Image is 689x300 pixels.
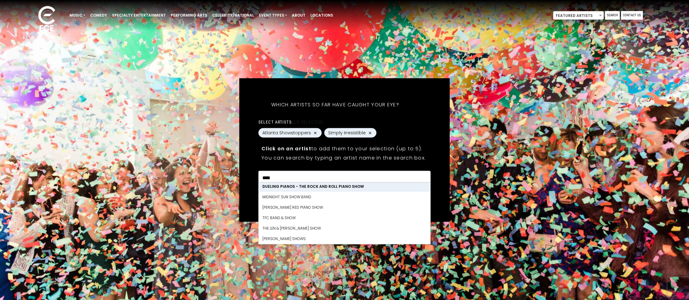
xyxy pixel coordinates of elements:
textarea: Search [262,175,427,180]
span: Featured Artists [553,11,603,20]
h5: Which artists so far have caught your eye? [258,94,412,116]
li: TFC BAND & SHOW [259,213,430,223]
button: Remove Atlanta Showstoppers [313,130,318,136]
p: to add them to your selection (up to 5). [261,145,428,152]
a: Event Types [257,10,289,21]
img: ece_new_logo_whitev2-1.png [31,4,62,34]
li: [PERSON_NAME] Red Piano Show [259,202,430,213]
button: Remove Simply Irresistible [368,130,372,136]
li: Dueling Pianos - The Rock And Roll Piano Show [259,181,430,192]
a: Celebrity/National [210,10,257,21]
a: Locations [308,10,336,21]
span: Atlanta Showstoppers [262,130,311,136]
a: Performing Arts [168,10,210,21]
li: Midnight Sun Show Band [259,192,430,202]
label: Select artists [258,119,323,125]
button: Next [412,195,431,207]
a: Specialty Entertainment [110,10,168,21]
a: About [289,10,308,21]
a: Comedy [88,10,110,21]
p: You can search by typing an artist name in the search box. [261,154,428,162]
a: Search [605,11,620,20]
li: [PERSON_NAME] Shows [259,234,430,244]
a: Music [67,10,88,21]
a: Contact Us [621,11,643,20]
li: The Len & [PERSON_NAME] Show [259,223,430,234]
strong: Click on an artist [261,145,311,152]
span: (2/5 selected) [292,120,324,124]
span: Simply Irresistible [328,130,366,136]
